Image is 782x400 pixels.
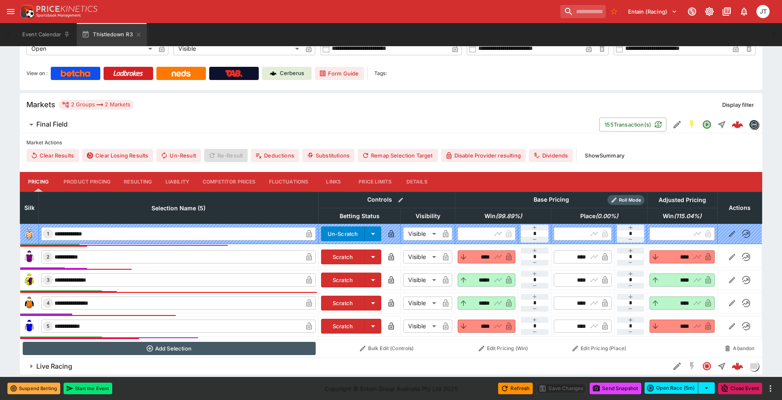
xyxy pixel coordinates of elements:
[45,300,51,306] span: 4
[26,136,756,149] label: Market Actions
[698,382,715,394] button: select merge strategy
[173,42,302,55] div: Visible
[45,277,51,283] span: 3
[82,149,153,162] button: Clear Losing Results
[403,227,439,240] div: Visible
[732,119,743,130] img: logo-cerberus--red.svg
[321,273,365,287] button: Scratch
[623,5,682,18] button: Select Tenant
[717,192,762,224] th: Actions
[45,254,51,260] span: 2
[496,211,522,221] em: ( 99.89 %)
[729,116,746,133] a: e736cff5-5a2e-438c-a69a-4677b5974e74
[280,69,304,78] p: Cerberus
[398,172,435,192] button: Details
[530,195,572,205] div: Base Pricing
[142,203,215,213] span: Selection Name (5)
[270,70,276,77] img: Cerberus
[321,342,453,355] button: Bulk Edit (Controls)
[23,273,36,287] img: runner 3
[113,70,143,77] img: Ladbrokes
[645,382,698,394] button: Open Race (5m)
[315,172,352,192] button: Links
[225,70,243,77] img: TabNZ
[358,149,438,162] button: Remap Selection Target
[718,383,762,394] button: Close Event
[670,359,685,374] button: Edit Detail
[403,273,439,287] div: Visible
[204,149,248,162] span: Re-Result
[36,362,72,371] h6: Live Racing
[554,342,645,355] button: Edit Pricing (Place)
[23,342,316,355] button: Add Selection
[77,23,146,46] button: Thistledown R3
[321,249,365,264] button: Scratch
[599,118,666,132] button: 155Transaction(s)
[36,120,68,129] h6: Final Field
[749,361,759,371] div: liveracing
[719,4,734,19] button: Documentation
[714,117,729,132] button: Straight
[560,5,606,18] input: search
[765,384,775,393] button: more
[441,149,526,162] button: Disable Provider resulting
[702,361,712,371] svg: Closed
[45,231,51,237] span: 1
[45,323,51,329] span: 5
[26,100,55,109] h5: Markets
[315,67,364,80] a: Form Guide
[20,116,599,133] button: Final Field
[26,149,79,162] button: Clear Results
[36,6,97,12] img: PriceKinetics
[26,42,155,55] div: Open
[749,120,758,129] img: betmakers
[674,211,702,221] em: ( 115.04 %)
[685,359,699,374] button: SGM Disabled
[403,250,439,264] div: Visible
[458,342,549,355] button: Edit Pricing (Win)
[3,4,18,19] button: open drawer
[57,172,117,192] button: Product Pricing
[607,195,645,205] div: Show/hide Price Roll mode configuration.
[403,320,439,333] div: Visible
[374,67,387,80] label: Tags:
[352,172,398,192] button: Price Limits
[331,211,389,221] span: Betting Status
[702,120,712,129] svg: Open
[590,383,641,394] button: Send Snapshot
[732,360,743,372] img: logo-cerberus--red.svg
[406,211,449,221] span: Visibility
[571,211,627,221] span: Place(0.00%)
[498,383,533,394] button: Refresh
[20,358,670,374] button: Live Racing
[749,120,759,129] div: betmakers
[729,358,746,374] a: ab3dedc5-f12b-4f2c-b2d0-950408be2bef
[302,149,354,162] button: Substitutions
[172,70,190,77] img: Neds
[117,172,158,192] button: Resulting
[685,4,699,19] button: Connected to PK
[61,70,90,77] img: Betcha
[580,149,629,162] button: ShowSummary
[251,149,299,162] button: Deductions
[17,23,75,46] button: Event Calendar
[595,211,618,221] em: ( 0.00 %)
[720,342,759,355] button: Abandon
[23,320,36,333] img: runner 5
[395,195,406,205] button: Bulk edit
[685,117,699,132] button: SGM Enabled
[156,149,201,162] button: Un-Result
[26,67,47,80] label: View on :
[645,382,715,394] div: split button
[714,359,729,374] button: Straight
[23,250,36,264] img: runner 2
[529,149,573,162] button: Dividends
[321,319,365,334] button: Scratch
[18,3,35,20] img: PriceKinetics Logo
[20,172,57,192] button: Pricing
[756,5,770,18] div: Josh Tanner
[64,383,112,394] button: Start the Event
[36,14,81,17] img: Sportsbook Management
[607,5,621,18] button: No Bookmarks
[262,67,312,80] a: Cerberus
